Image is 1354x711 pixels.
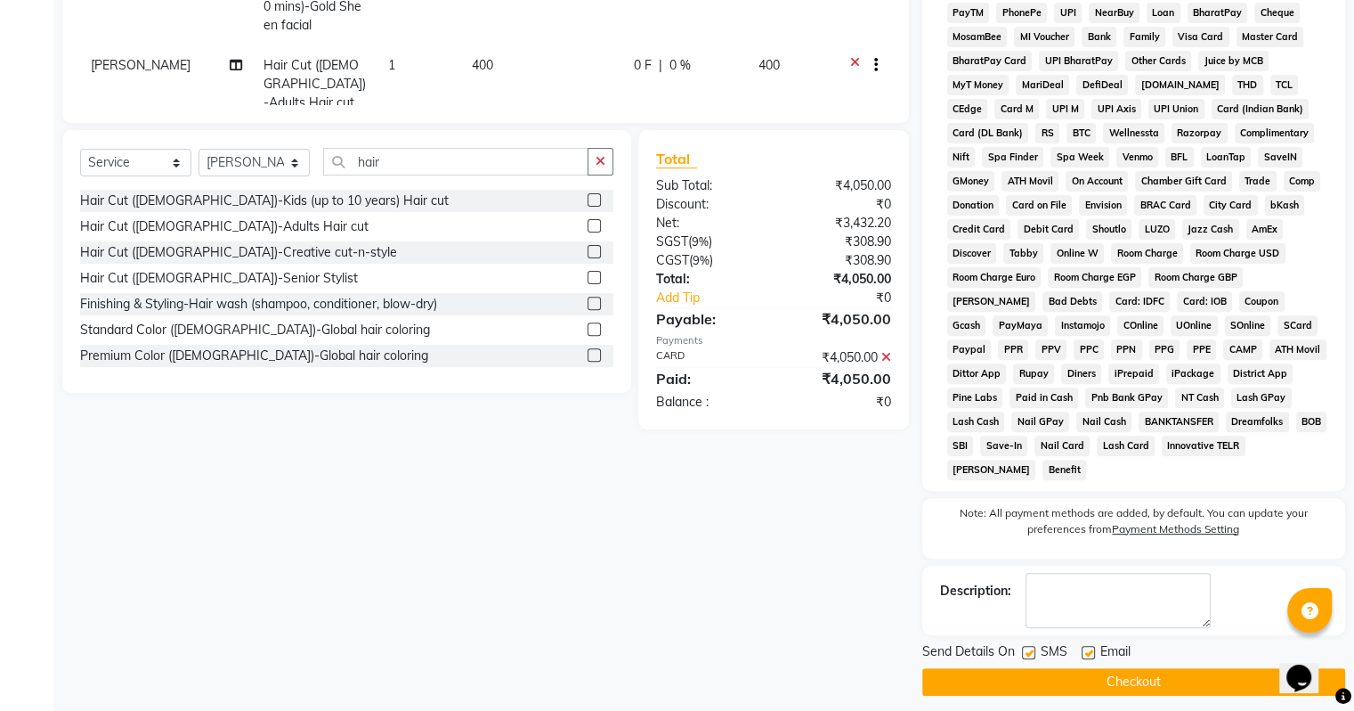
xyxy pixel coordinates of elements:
span: Dreamfolks [1226,412,1289,432]
span: Visa Card [1172,27,1229,47]
span: PPE [1187,339,1216,360]
div: Sub Total: [643,176,774,195]
span: LoanTap [1201,147,1252,168]
span: UPI Union [1148,99,1204,119]
span: Hair Cut ([DEMOGRAPHIC_DATA])-Adults Hair cut [264,57,366,110]
span: BOB [1296,412,1327,432]
span: Jazz Cash [1182,219,1239,240]
span: NearBuy [1089,3,1139,23]
span: BFL [1165,147,1194,168]
span: Master Card [1236,27,1304,47]
div: Hair Cut ([DEMOGRAPHIC_DATA])-Adults Hair cut [80,217,369,236]
span: Trade [1239,171,1277,192]
span: BharatPay [1188,3,1248,23]
div: Total: [643,270,774,289]
span: MyT Money [947,75,1009,95]
span: Lash Cash [947,412,1005,432]
span: Diners [1061,364,1101,384]
span: UPI M [1046,99,1084,119]
span: Loan [1147,3,1180,23]
span: Shoutlo [1086,219,1131,240]
span: Spa Finder [982,147,1043,168]
span: Card: IOB [1177,291,1232,312]
a: Add Tip [643,289,795,307]
span: Card on File [1006,195,1072,216]
div: Description: [940,582,1011,601]
span: 0 % [669,56,691,75]
div: ₹4,050.00 [774,270,904,289]
span: SCard [1277,315,1318,336]
span: THD [1232,75,1263,95]
span: Comp [1284,171,1321,192]
span: Bad Debts [1042,291,1102,312]
div: ₹4,050.00 [774,368,904,389]
span: Nift [947,147,976,168]
span: Card (DL Bank) [947,123,1029,143]
span: Chamber Gift Card [1135,171,1232,192]
span: Room Charge USD [1190,243,1285,264]
span: District App [1228,364,1293,384]
span: LUZO [1139,219,1175,240]
span: bKash [1265,195,1305,216]
div: ₹4,050.00 [774,348,904,367]
span: [PERSON_NAME] [91,57,191,73]
div: ₹0 [774,393,904,412]
span: [PERSON_NAME] [947,291,1036,312]
span: Bank [1082,27,1116,47]
span: Save-In [980,436,1027,456]
div: Hair Cut ([DEMOGRAPHIC_DATA])-Kids (up to 10 years) Hair cut [80,192,449,210]
span: Card M [994,99,1039,119]
span: TCL [1270,75,1299,95]
span: Family [1123,27,1165,47]
div: Net: [643,214,774,233]
span: Lash GPay [1231,388,1292,408]
span: Juice by MCB [1198,51,1269,71]
span: MosamBee [947,27,1008,47]
span: Credit Card [947,219,1011,240]
span: Benefit [1042,460,1086,480]
span: UPI [1054,3,1082,23]
span: PPV [1035,339,1066,360]
span: Room Charge GBP [1148,267,1243,288]
span: [DOMAIN_NAME] [1135,75,1225,95]
div: Payable: [643,308,774,330]
span: Dittor App [947,364,1007,384]
span: PPN [1111,339,1142,360]
span: Online W [1050,243,1104,264]
div: Balance : [643,393,774,412]
span: [PERSON_NAME] [947,460,1036,480]
span: MariDeal [1016,75,1069,95]
span: Wellnessta [1103,123,1164,143]
span: SBI [947,436,974,456]
span: Instamojo [1055,315,1110,336]
span: GMoney [947,171,995,192]
span: BharatPay Card [947,51,1033,71]
span: Paid in Cash [1009,388,1078,408]
span: Razorpay [1172,123,1228,143]
iframe: chat widget [1279,640,1336,693]
div: Hair Cut ([DEMOGRAPHIC_DATA])-Senior Stylist [80,269,358,288]
span: Room Charge Euro [947,267,1042,288]
div: Hair Cut ([DEMOGRAPHIC_DATA])-Creative cut-n-style [80,243,397,262]
span: ATH Movil [1001,171,1058,192]
span: SaveIN [1258,147,1302,168]
span: 400 [472,57,493,73]
span: PayMaya [993,315,1048,336]
span: Nail GPay [1011,412,1069,432]
span: Coupon [1239,291,1285,312]
div: ₹308.90 [774,233,904,251]
div: ₹308.90 [774,251,904,270]
span: 400 [758,57,780,73]
div: Paid: [643,368,774,389]
span: SMS [1041,642,1067,665]
span: 1 [388,57,395,73]
span: PPR [998,339,1028,360]
span: Debit Card [1018,219,1079,240]
span: Email [1100,642,1131,665]
div: CARD [643,348,774,367]
div: Discount: [643,195,774,214]
span: iPrepaid [1108,364,1159,384]
label: Note: All payment methods are added, by default. You can update your preferences from [940,505,1327,544]
span: On Account [1066,171,1128,192]
span: Total [656,150,697,168]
